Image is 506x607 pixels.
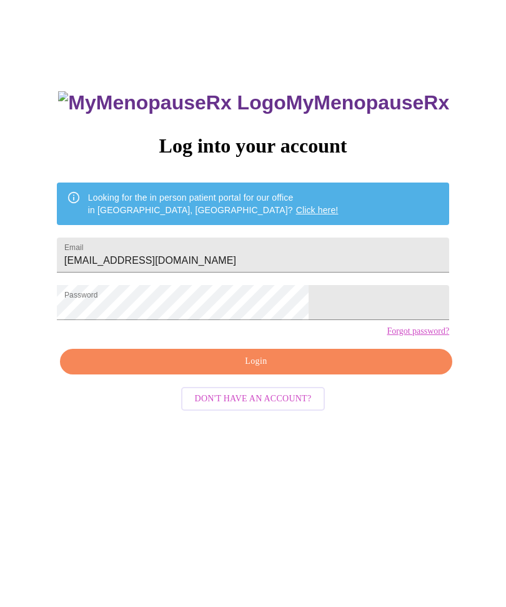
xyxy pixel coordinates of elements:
span: Login [74,354,438,370]
a: Click here! [296,206,339,216]
h3: MyMenopauseRx [58,92,449,115]
a: Forgot password? [387,327,449,337]
button: Login [60,349,452,375]
span: Don't have an account? [195,392,312,408]
div: Looking for the in person patient portal for our office in [GEOGRAPHIC_DATA], [GEOGRAPHIC_DATA]? [88,187,339,222]
h3: Log into your account [57,135,449,158]
img: MyMenopauseRx Logo [58,92,285,115]
a: Don't have an account? [178,393,329,404]
button: Don't have an account? [181,388,325,412]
